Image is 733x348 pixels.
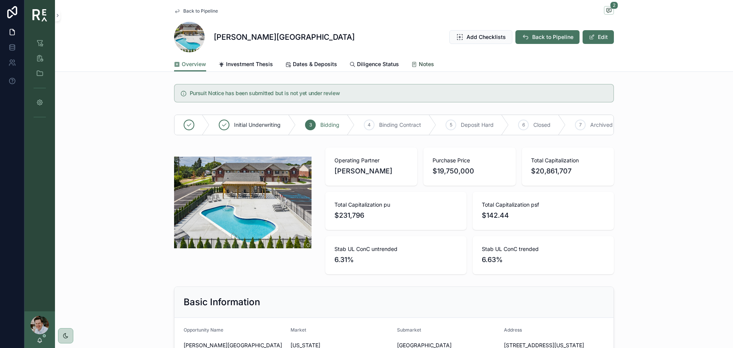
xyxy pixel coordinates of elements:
span: Submarket [397,327,421,333]
span: 4 [368,122,371,128]
div: scrollable content [24,31,55,133]
button: 2 [604,6,614,16]
span: 3 [309,122,312,128]
span: Operating Partner [334,157,408,164]
span: Back to Pipeline [183,8,218,14]
a: Overview [174,57,206,72]
span: $231,796 [334,210,457,221]
h2: Basic Information [184,296,260,308]
span: Bidding [320,121,339,129]
span: Opportunity Name [184,327,223,333]
span: Address [504,327,522,333]
a: Dates & Deposits [285,57,337,73]
span: Stab UL ConC untrended [334,245,457,253]
span: Dates & Deposits [293,60,337,68]
span: Investment Thesis [226,60,273,68]
span: Add Checklists [467,33,506,41]
span: Archived [590,121,613,129]
span: Stab UL ConC trended [482,245,605,253]
span: Binding Contract [379,121,421,129]
button: Edit [583,30,614,44]
span: $19,750,000 [433,166,506,176]
span: Total Capitalization pu [334,201,457,209]
span: 6 [522,122,525,128]
span: Closed [533,121,551,129]
span: 2 [610,2,618,9]
span: Diligence Status [357,60,399,68]
span: Market [291,327,306,333]
h5: Pursuit Notice has been submitted but is not yet under review [190,91,607,96]
button: Add Checklists [449,30,512,44]
img: 2a0b8a83-9b40-4974-95a6-9219423350fb-baldwin-square-townhomes-lake-orion-mi-pool-(1).jpg [174,157,312,248]
span: Notes [419,60,434,68]
span: Back to Pipeline [532,33,573,41]
span: 6.31% [334,254,457,265]
span: 6.63% [482,254,605,265]
span: Initial Underwriting [234,121,281,129]
h1: [PERSON_NAME][GEOGRAPHIC_DATA] [214,32,355,42]
span: Purchase Price [433,157,506,164]
span: [PERSON_NAME] [334,166,392,176]
span: $20,861,707 [531,166,605,176]
a: Notes [411,57,434,73]
span: Total Capitalization [531,157,605,164]
a: Diligence Status [349,57,399,73]
img: App logo [32,9,47,21]
span: $142.44 [482,210,605,221]
span: Overview [182,60,206,68]
a: Back to Pipeline [174,8,218,14]
a: Investment Thesis [218,57,273,73]
button: Back to Pipeline [515,30,580,44]
span: Deposit Hard [461,121,494,129]
span: 5 [450,122,452,128]
span: Total Capitalization psf [482,201,605,209]
span: 7 [579,122,582,128]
